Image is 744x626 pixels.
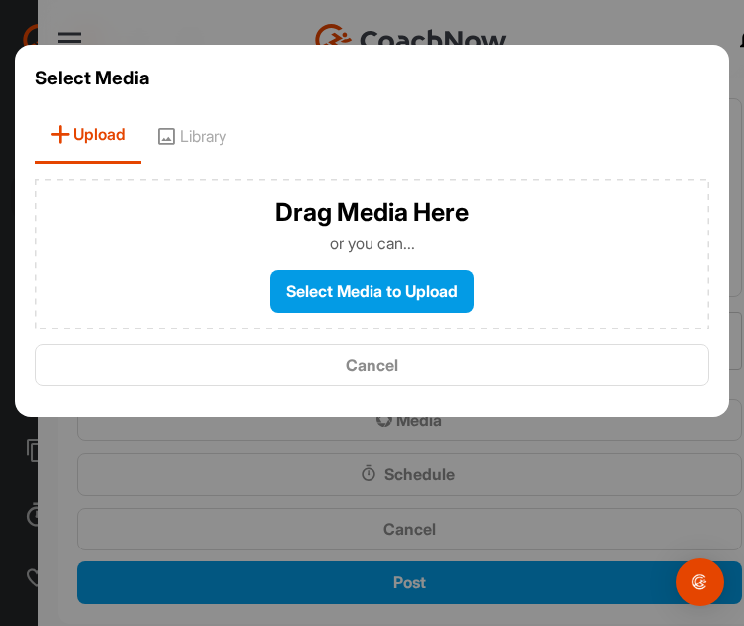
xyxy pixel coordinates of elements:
h3: Select Media [35,65,709,92]
h1: Drag Media Here [275,194,469,232]
button: Cancel [35,344,709,387]
span: Cancel [346,355,398,375]
span: Upload [35,107,141,164]
label: Select Media to Upload [270,270,474,313]
span: Library [141,107,241,164]
div: Open Intercom Messenger [676,558,724,606]
p: or you can... [330,232,415,255]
